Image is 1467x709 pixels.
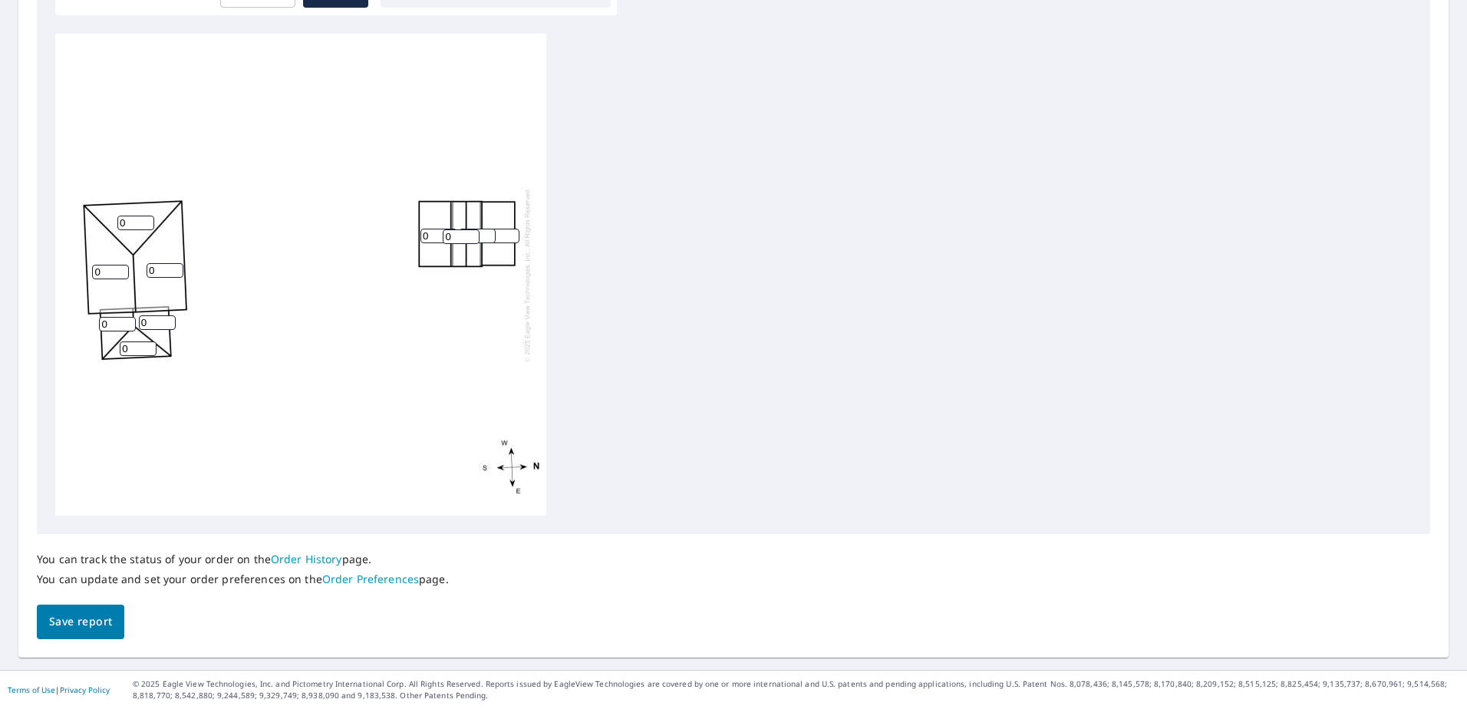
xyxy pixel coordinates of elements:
p: | [8,685,110,694]
button: Save report [37,605,124,639]
p: You can update and set your order preferences on the page. [37,572,449,586]
a: Order History [271,552,342,566]
p: © 2025 Eagle View Technologies, Inc. and Pictometry International Corp. All Rights Reserved. Repo... [133,678,1459,701]
p: You can track the status of your order on the page. [37,552,449,566]
a: Order Preferences [322,572,419,586]
a: Privacy Policy [60,684,110,695]
span: Save report [49,612,112,632]
a: Terms of Use [8,684,55,695]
